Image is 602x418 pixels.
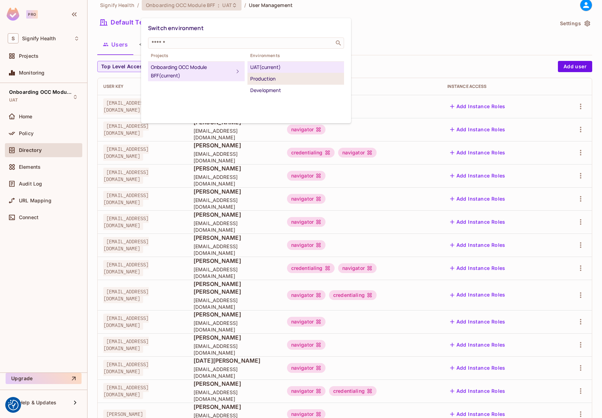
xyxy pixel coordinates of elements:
span: Switch environment [148,24,204,32]
span: Projects [148,53,245,58]
div: Onboarding OCC Module BFF (current) [151,63,233,80]
span: Environments [247,53,344,58]
button: Consent Preferences [8,400,19,410]
img: Revisit consent button [8,400,19,410]
div: UAT (current) [250,63,341,71]
div: Development [250,86,341,95]
div: Production [250,75,341,83]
